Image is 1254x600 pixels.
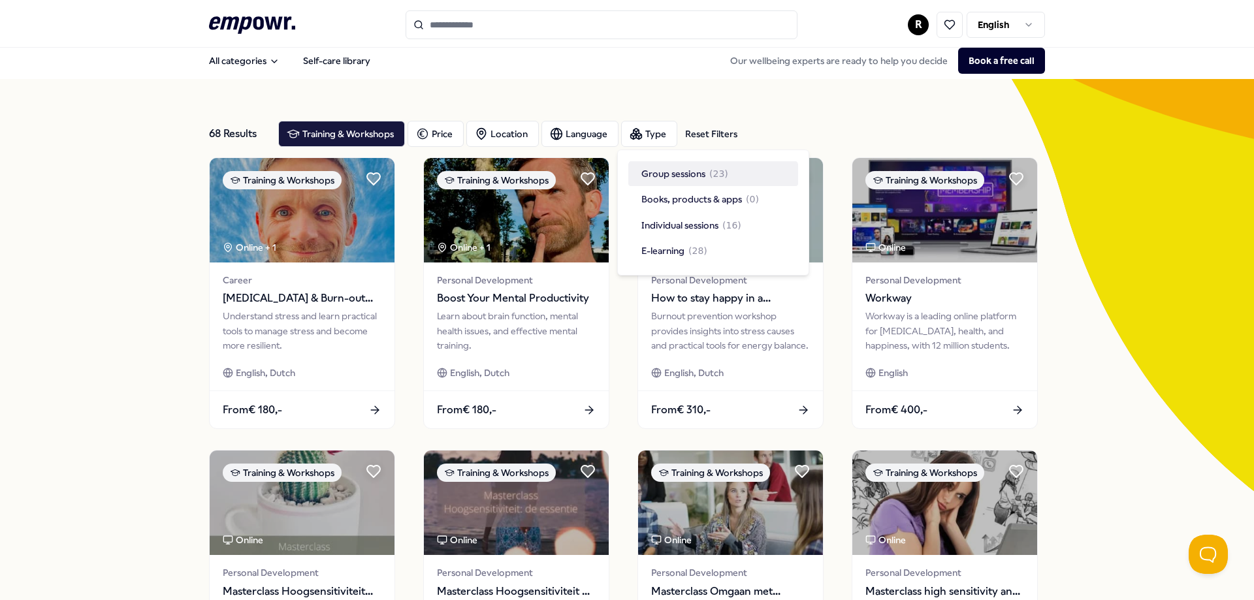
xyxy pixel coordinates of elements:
span: How to stay happy in a performance society (workshop) [651,290,810,307]
span: Personal Development [865,565,1024,580]
button: Training & Workshops [278,121,405,147]
div: Online [651,533,692,547]
span: [MEDICAL_DATA] & Burn-out Preventie [223,290,381,307]
span: From € 180,- [223,402,282,418]
div: Online + 1 [437,240,490,255]
a: Self-care library [293,48,381,74]
div: Online [865,533,906,547]
span: Masterclass Omgaan met hoogsensitiviteit op werk [651,583,810,600]
div: Training & Workshops [437,464,556,482]
span: Workway [865,290,1024,307]
span: Masterclass high sensitivity and stress [865,583,1024,600]
a: package imageTraining & WorkshopsOnlinePersonal DevelopmentWorkwayWorkway is a leading online pla... [852,157,1038,429]
div: Online [223,533,263,547]
iframe: Help Scout Beacon - Open [1189,535,1228,574]
button: All categories [199,48,290,74]
div: Training & Workshops [223,171,342,189]
img: package image [852,158,1037,262]
input: Search for products, categories or subcategories [406,10,797,39]
span: English [878,366,908,380]
span: E-learning [641,244,684,258]
img: package image [210,158,394,262]
img: package image [424,158,609,262]
div: Burnout prevention workshop provides insights into stress causes and practical tools for energy b... [651,309,810,353]
div: Workway is a leading online platform for [MEDICAL_DATA], health, and happiness, with 12 million s... [865,309,1024,353]
span: Group sessions [641,166,705,181]
span: English, Dutch [236,366,295,380]
span: ( 28 ) [688,244,707,258]
div: Our wellbeing experts are ready to help you decide [720,48,1045,74]
span: Career [223,273,381,287]
div: 68 Results [209,121,268,147]
button: Price [408,121,464,147]
div: Understand stress and learn practical tools to manage stress and become more resilient. [223,309,381,353]
span: ( 0 ) [746,192,759,206]
button: Language [541,121,619,147]
div: Training & Workshops [437,171,556,189]
span: From € 310,- [651,402,711,418]
button: Location [466,121,539,147]
span: Personal Development [223,565,381,580]
button: R [908,14,929,35]
span: English, Dutch [450,366,509,380]
button: Type [621,121,677,147]
span: Personal Development [865,273,1024,287]
span: Individual sessions [641,218,718,232]
span: ( 23 ) [709,166,728,181]
button: Book a free call [958,48,1045,74]
span: Personal Development [651,565,810,580]
nav: Main [199,48,381,74]
img: package image [210,450,394,555]
div: Reset Filters [685,127,737,141]
span: Personal Development [437,273,596,287]
div: Training & Workshops [865,464,984,482]
div: Training & Workshops [865,171,984,189]
span: English, Dutch [664,366,724,380]
div: Online [437,533,477,547]
a: package imageTraining & WorkshopsOnline + 1Personal DevelopmentBoost Your Mental ProductivityLear... [423,157,609,429]
img: package image [852,450,1037,555]
span: Personal Development [651,273,810,287]
span: Masterclass Hoogsensitiviteit een inleiding [223,583,381,600]
div: Online [865,240,906,255]
div: Online + 1 [223,240,276,255]
div: Training & Workshops [223,464,342,482]
span: Boost Your Mental Productivity [437,290,596,307]
span: From € 400,- [865,402,927,418]
span: From € 180,- [437,402,496,418]
a: package imageTraining & WorkshopsOnline + 1Career[MEDICAL_DATA] & Burn-out PreventieUnderstand st... [209,157,395,429]
span: ( 16 ) [722,218,741,232]
span: Books, products & apps [641,192,742,206]
span: Masterclass Hoogsensitiviteit de essentie [437,583,596,600]
a: package imageTraining & WorkshopsPersonal DevelopmentHow to stay happy in a performance society (... [637,157,824,429]
span: Personal Development [437,565,596,580]
div: Training & Workshops [651,464,770,482]
div: Suggestions [628,161,798,264]
img: package image [638,450,823,555]
div: Learn about brain function, mental health issues, and effective mental training. [437,309,596,353]
img: package image [424,450,609,555]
